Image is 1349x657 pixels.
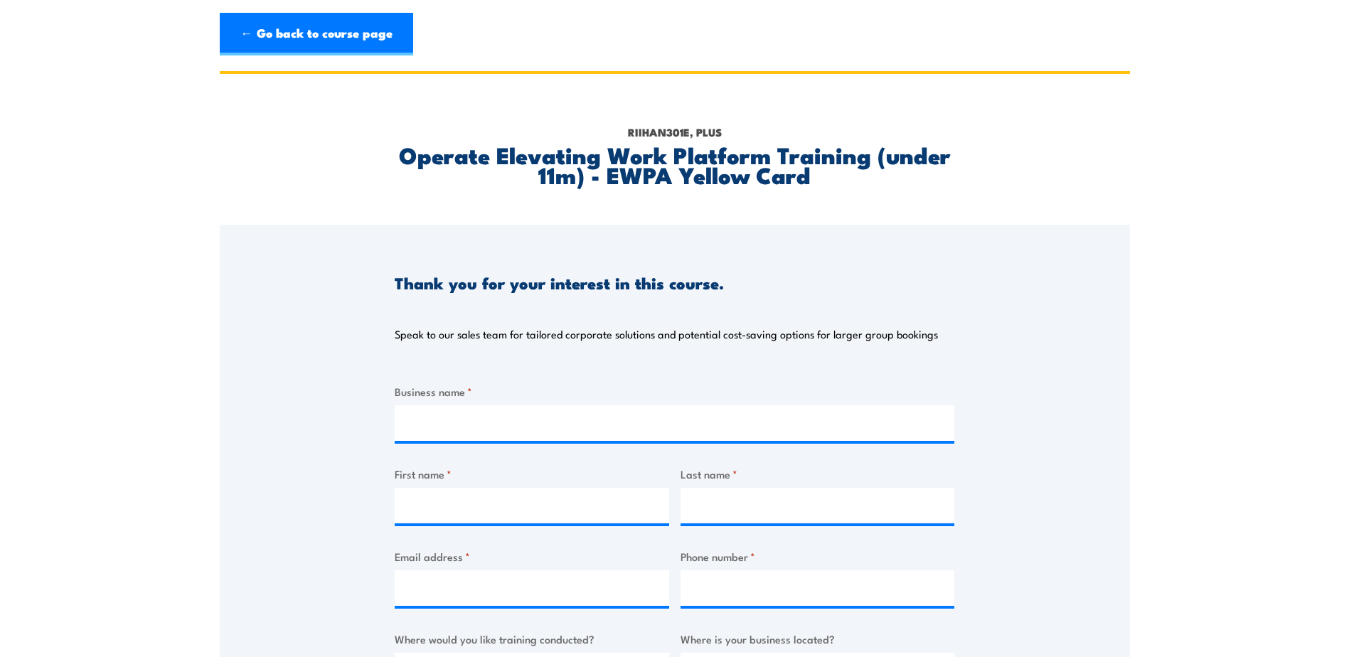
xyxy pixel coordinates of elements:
[681,466,955,482] label: Last name
[395,631,669,647] label: Where would you like training conducted?
[395,466,669,482] label: First name
[395,327,938,341] p: Speak to our sales team for tailored corporate solutions and potential cost-saving options for la...
[220,13,413,55] a: ← Go back to course page
[681,631,955,647] label: Where is your business located?
[681,548,955,565] label: Phone number
[395,548,669,565] label: Email address
[395,124,954,140] p: RIIHAN301E, Plus
[395,383,954,400] label: Business name
[395,144,954,184] h2: Operate Elevating Work Platform Training (under 11m) - EWPA Yellow Card
[395,274,724,291] h3: Thank you for your interest in this course.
